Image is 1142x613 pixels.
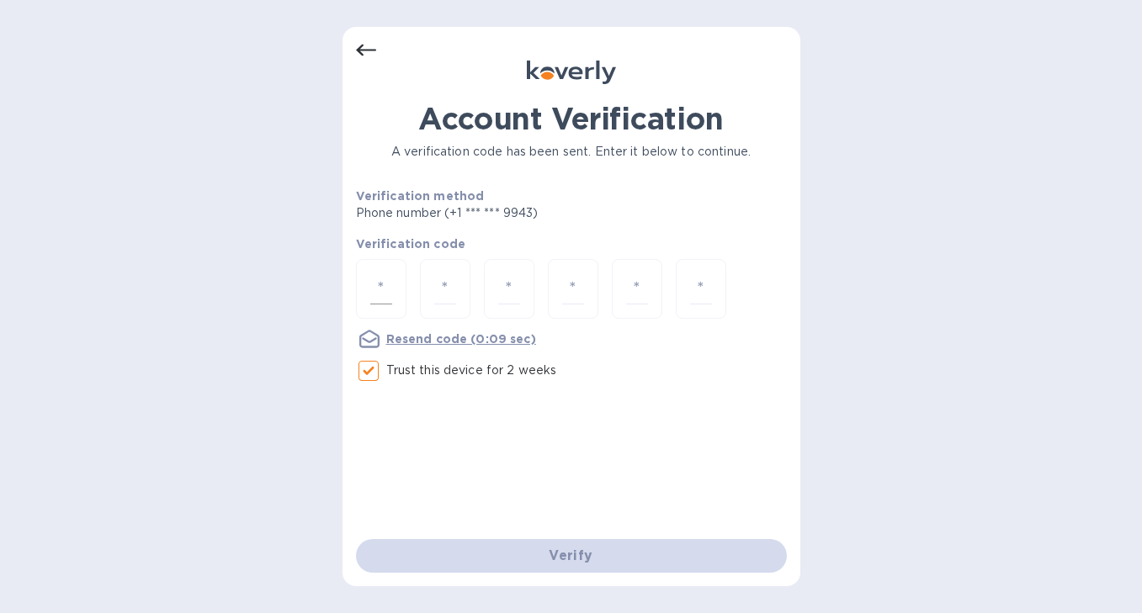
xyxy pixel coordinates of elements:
p: Phone number (+1 *** *** 9943) [356,204,667,222]
b: Verification method [356,189,485,203]
h1: Account Verification [356,101,787,136]
p: A verification code has been sent. Enter it below to continue. [356,143,787,161]
p: Verification code [356,235,787,252]
u: Resend code (0:09 sec) [386,332,536,346]
p: Trust this device for 2 weeks [386,362,557,379]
